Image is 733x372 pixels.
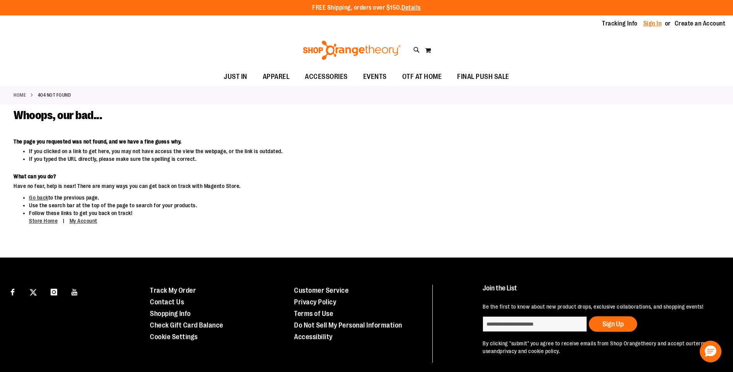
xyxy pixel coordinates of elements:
[6,285,19,298] a: Visit our Facebook page
[363,68,387,85] span: EVENTS
[29,194,572,201] li: to the previous page.
[643,19,662,28] a: Sign In
[700,341,721,362] button: Hello, have a question? Let’s chat.
[14,138,572,145] dt: The page you requested was not found, and we have a fine guess why.
[150,321,223,329] a: Check Gift Card Balance
[224,68,247,85] span: JUST IN
[150,310,191,317] a: Shopping Info
[483,303,715,311] p: Be the first to know about new product drops, exclusive collaborations, and shopping events!
[68,285,82,298] a: Visit our Youtube page
[483,285,715,299] h4: Join the List
[675,19,726,28] a: Create an Account
[500,348,560,354] a: privacy and cookie policy.
[38,92,71,99] strong: 404 Not Found
[150,298,184,306] a: Contact Us
[29,201,572,209] li: Use the search bar at the top of the page to search for your products.
[589,316,637,332] button: Sign Up
[294,298,336,306] a: Privacy Policy
[602,19,638,28] a: Tracking Info
[255,68,298,86] a: APPAREL
[449,68,517,86] a: FINAL PUSH SALE
[294,310,333,317] a: Terms of Use
[14,109,102,122] span: Whoops, our bad...
[14,182,572,190] dd: Have no fear, help is near! There are many ways you can get back on track with Magento Store.
[483,340,715,355] p: By clicking "submit" you agree to receive emails from Shop Orangetheory and accept our and
[47,285,61,298] a: Visit our Instagram page
[216,68,255,86] a: JUST IN
[29,218,58,224] a: Store Home
[297,68,355,86] a: ACCESSORIES
[30,289,37,296] img: Twitter
[29,209,572,225] li: Follow these links to get you back on track!
[27,285,40,298] a: Visit our X page
[14,172,572,180] dt: What can you do?
[29,147,572,155] li: If you clicked on a link to get here, you may not have access the view the webpage, or the link i...
[150,333,198,341] a: Cookie Settings
[305,68,348,85] span: ACCESSORIES
[402,68,442,85] span: OTF AT HOME
[29,155,572,163] li: If you typed the URL directly, please make sure the spelling is correct.
[29,195,48,201] a: Go back
[602,320,624,328] span: Sign Up
[395,68,450,86] a: OTF AT HOME
[483,316,587,332] input: enter email
[14,92,26,99] a: Home
[355,68,395,86] a: EVENTS
[457,68,509,85] span: FINAL PUSH SALE
[401,4,421,11] a: Details
[302,41,402,60] img: Shop Orangetheory
[312,3,421,12] p: FREE Shipping, orders over $150.
[150,287,196,294] a: Track My Order
[70,218,97,224] a: My Account
[294,321,402,329] a: Do Not Sell My Personal Information
[294,333,333,341] a: Accessibility
[294,287,349,294] a: Customer Service
[263,68,290,85] span: APPAREL
[59,214,68,228] span: |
